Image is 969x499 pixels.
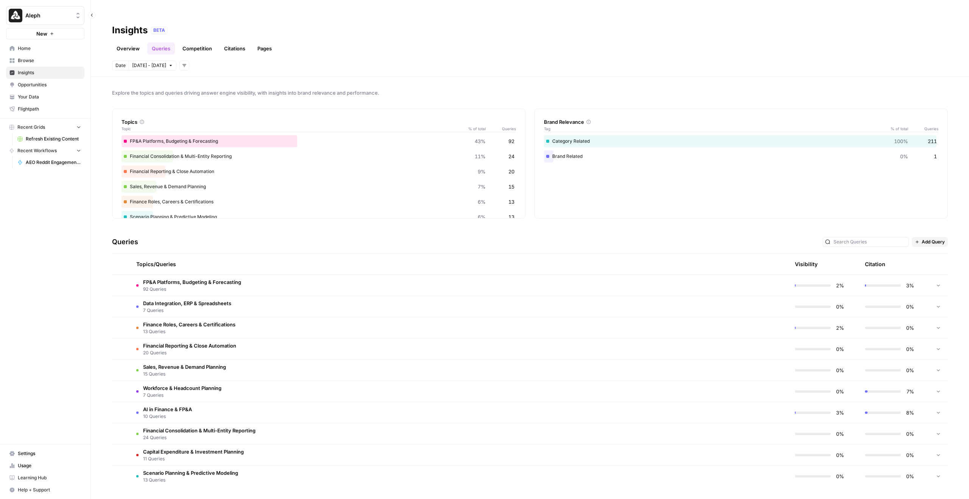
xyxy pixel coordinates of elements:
[508,137,514,145] span: 92
[143,307,231,314] span: 7 Queries
[143,448,244,455] span: Capital Expenditure & Investment Planning
[905,472,914,480] span: 0%
[143,342,236,349] span: Financial Reporting & Close Automation
[26,136,81,142] span: Refresh Existing Content
[905,430,914,438] span: 0%
[835,282,844,289] span: 2%
[934,153,937,160] span: 1
[18,474,81,481] span: Learning Hub
[6,28,84,39] button: New
[143,363,226,371] span: Sales, Revenue & Demand Planning
[36,30,47,37] span: New
[143,321,235,328] span: Finance Roles, Careers & Certifications
[143,427,255,434] span: Financial Consolidation & Multi-Entity Reporting
[9,9,22,22] img: Aleph Logo
[178,42,217,55] a: Competition
[835,345,844,353] span: 0%
[475,153,486,160] span: 11%
[544,150,938,162] div: Brand Related
[26,159,81,166] span: AEO Reddit Engagement - Fork
[905,409,914,416] span: 8%
[835,303,844,310] span: 0%
[6,42,84,55] a: Home
[795,260,818,268] div: Visibility
[143,384,221,392] span: Workforce & Headcount Planning
[6,472,84,484] a: Learning Hub
[14,133,84,145] a: Refresh Existing Content
[835,451,844,459] span: 0%
[122,196,516,208] div: Finance Roles, Careers & Certifications
[6,91,84,103] a: Your Data
[508,168,514,175] span: 20
[143,392,221,399] span: 7 Queries
[112,42,144,55] a: Overview
[905,388,914,395] span: 7%
[508,183,514,190] span: 15
[6,145,84,156] button: Recent Workflows
[18,81,81,88] span: Opportunities
[18,450,81,457] span: Settings
[905,282,914,289] span: 3%
[885,126,908,132] span: % of total
[18,106,81,112] span: Flightpath
[143,371,226,377] span: 15 Queries
[115,62,126,69] span: Date
[17,124,45,131] span: Recent Grids
[908,126,938,132] span: Queries
[544,126,885,132] span: Tag
[122,150,516,162] div: Financial Consolidation & Multi-Entity Reporting
[478,168,486,175] span: 9%
[18,45,81,52] span: Home
[143,413,192,420] span: 10 Queries
[6,122,84,133] button: Recent Grids
[112,24,148,36] div: Insights
[835,324,844,332] span: 2%
[835,388,844,395] span: 0%
[143,299,231,307] span: Data Integration, ERP & Spreadsheets
[478,183,486,190] span: 7%
[6,6,84,25] button: Workspace: Aleph
[912,237,948,247] button: Add Query
[486,126,516,132] span: Queries
[143,455,244,462] span: 11 Queries
[835,430,844,438] span: 0%
[143,286,241,293] span: 92 Queries
[508,198,514,206] span: 13
[905,345,914,353] span: 0%
[18,487,81,493] span: Help + Support
[143,405,192,413] span: AI in Finance & FP&A
[112,237,138,247] h3: Queries
[18,462,81,469] span: Usage
[928,137,937,145] span: 211
[463,126,486,132] span: % of total
[6,484,84,496] button: Help + Support
[18,57,81,64] span: Browse
[544,135,938,147] div: Category Related
[478,213,486,221] span: 6%
[865,254,885,274] div: Citation
[6,55,84,67] a: Browse
[905,366,914,374] span: 0%
[835,409,844,416] span: 3%
[17,147,57,154] span: Recent Workflows
[6,448,84,460] a: Settings
[18,69,81,76] span: Insights
[508,213,514,221] span: 13
[122,126,463,132] span: Topic
[835,366,844,374] span: 0%
[122,135,516,147] div: FP&A Platforms, Budgeting & Forecasting
[835,472,844,480] span: 0%
[112,89,948,97] span: Explore the topics and queries driving answer engine visibility, with insights into brand relevan...
[475,137,486,145] span: 43%
[143,328,235,335] span: 13 Queries
[900,153,908,160] span: 0%
[922,239,945,245] span: Add Query
[478,198,486,206] span: 6%
[833,238,906,246] input: Search Queries
[122,118,516,126] div: Topics
[136,254,711,274] div: Topics/Queries
[122,181,516,193] div: Sales, Revenue & Demand Planning
[220,42,250,55] a: Citations
[894,137,908,145] span: 100%
[143,278,241,286] span: FP&A Platforms, Budgeting & Forecasting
